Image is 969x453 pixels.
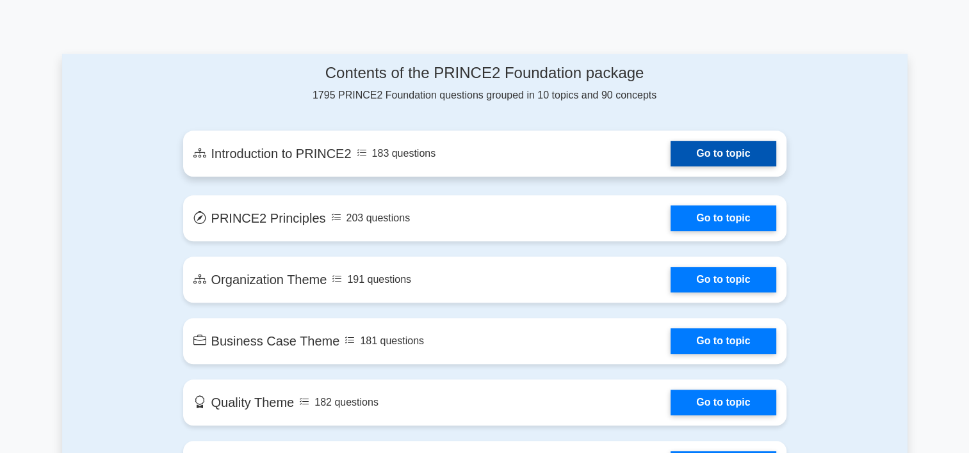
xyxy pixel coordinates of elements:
[671,328,776,354] a: Go to topic
[183,64,786,83] h4: Contents of the PRINCE2 Foundation package
[183,64,786,103] div: 1795 PRINCE2 Foundation questions grouped in 10 topics and 90 concepts
[671,205,776,231] a: Go to topic
[671,390,776,415] a: Go to topic
[671,141,776,166] a: Go to topic
[671,267,776,292] a: Go to topic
